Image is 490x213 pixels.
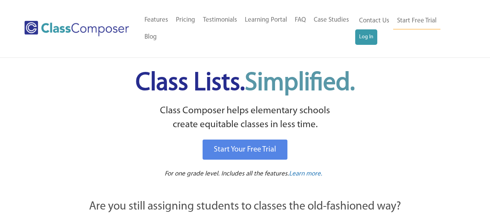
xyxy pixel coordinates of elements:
[141,12,172,29] a: Features
[172,12,199,29] a: Pricing
[241,12,291,29] a: Learning Portal
[355,12,460,45] nav: Header Menu
[203,140,287,160] a: Start Your Free Trial
[24,21,129,36] img: Class Composer
[289,169,322,179] a: Learn more.
[141,12,355,46] nav: Header Menu
[199,12,241,29] a: Testimonials
[46,104,444,132] p: Class Composer helps elementary schools create equitable classes in less time.
[355,29,377,45] a: Log In
[291,12,310,29] a: FAQ
[289,170,322,177] span: Learn more.
[310,12,353,29] a: Case Studies
[355,12,393,29] a: Contact Us
[136,71,355,96] span: Class Lists.
[393,12,440,30] a: Start Free Trial
[165,170,289,177] span: For one grade level. Includes all the features.
[141,29,161,46] a: Blog
[214,146,276,153] span: Start Your Free Trial
[245,71,355,96] span: Simplified.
